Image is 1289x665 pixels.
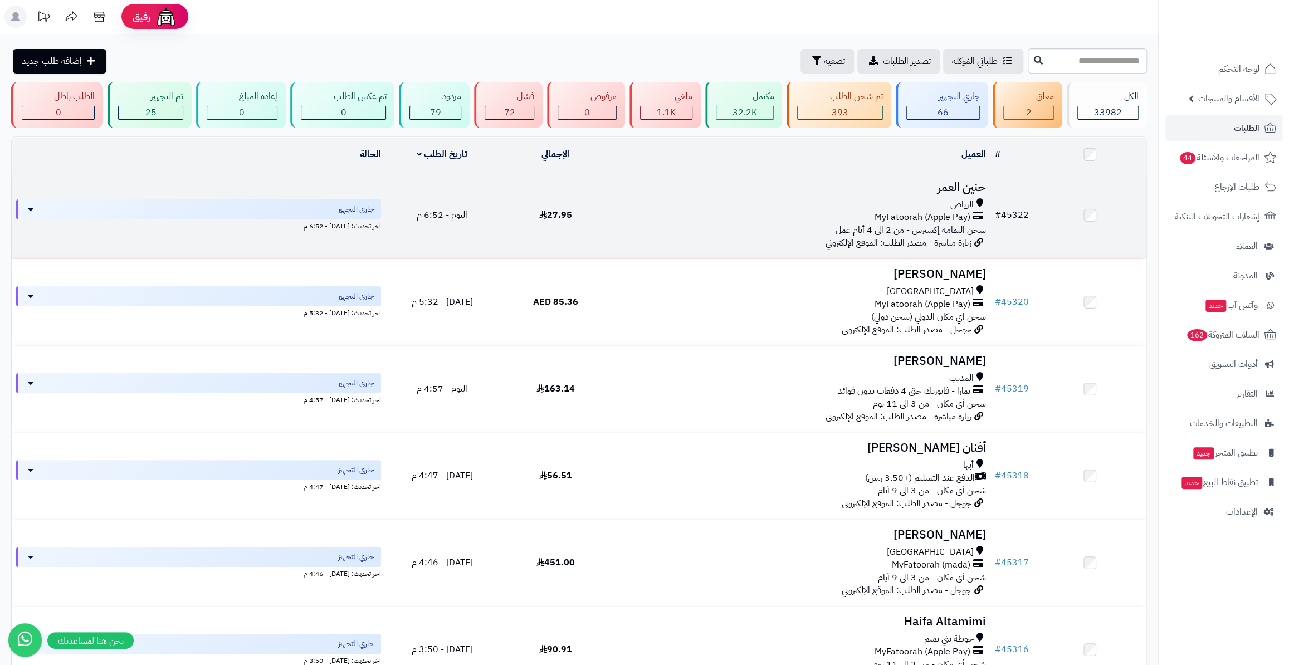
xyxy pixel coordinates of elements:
div: 1118 [641,106,692,119]
span: اليوم - 4:57 م [417,382,467,395]
button: تصفية [800,49,854,74]
a: معلق 2 [990,82,1064,128]
span: المدونة [1233,268,1258,283]
a: الطلبات [1165,115,1282,141]
span: 0 [56,106,61,119]
div: 0 [207,106,277,119]
a: تطبيق نقاط البيعجديد [1165,469,1282,496]
span: الأقسام والمنتجات [1198,91,1259,106]
span: جوجل - مصدر الطلب: الموقع الإلكتروني [841,497,971,510]
div: اخر تحديث: [DATE] - 5:32 م [16,306,381,318]
a: العملاء [1165,233,1282,260]
a: تم التجهيز 25 [105,82,193,128]
h3: [PERSON_NAME] [617,529,985,541]
div: ملغي [640,90,692,103]
a: تحديثات المنصة [30,6,57,31]
span: جوجل - مصدر الطلب: الموقع الإلكتروني [841,584,971,597]
span: جاري التجهيز [338,204,374,215]
a: السلات المتروكة162 [1165,321,1282,348]
a: العميل [961,148,985,161]
span: شحن أي مكان - من 3 الى 11 يوم [872,397,985,410]
a: الحالة [360,148,381,161]
span: MyFatoorah (Apple Pay) [874,298,970,311]
a: مرفوض 0 [545,82,627,128]
span: جديد [1193,447,1214,459]
span: 0 [239,106,245,119]
div: تم عكس الطلب [301,90,386,103]
span: 1.1K [657,106,676,119]
span: MyFatoorah (Apple Pay) [874,211,970,224]
a: أدوات التسويق [1165,351,1282,378]
span: السلات المتروكة [1186,327,1259,343]
span: طلباتي المُوكلة [952,55,998,68]
span: 0 [584,106,590,119]
span: جاري التجهيز [338,291,374,302]
a: وآتس آبجديد [1165,292,1282,319]
span: # [994,382,1000,395]
a: المراجعات والأسئلة44 [1165,144,1282,171]
span: شحن اليمامة إكسبرس - من 2 الى 4 أيام عمل [835,223,985,237]
div: مردود [409,90,461,103]
h3: حنين العمر [617,181,985,194]
span: وآتس آب [1204,297,1258,313]
span: جديد [1181,477,1202,489]
span: المراجعات والأسئلة [1179,150,1259,165]
div: تم شحن الطلب [797,90,882,103]
div: اخر تحديث: [DATE] - 4:57 م [16,393,381,405]
div: 0 [301,106,385,119]
span: 44 [1179,151,1196,165]
a: مردود 79 [397,82,471,128]
span: جاري التجهيز [338,464,374,476]
span: رفيق [133,10,150,23]
a: المدونة [1165,262,1282,289]
span: 163.14 [536,382,575,395]
div: 0 [22,106,94,119]
img: logo-2.png [1213,14,1278,38]
a: تطبيق المتجرجديد [1165,439,1282,466]
span: زيارة مباشرة - مصدر الطلب: الموقع الإلكتروني [825,236,971,250]
a: إضافة طلب جديد [13,49,106,74]
span: # [994,469,1000,482]
h3: أفنان [PERSON_NAME] [617,442,985,454]
a: لوحة التحكم [1165,56,1282,82]
a: #45316 [994,643,1028,656]
div: 72 [485,106,534,119]
span: جديد [1205,300,1226,312]
span: جاري التجهيز [338,638,374,649]
span: 33982 [1094,106,1122,119]
a: الطلب باطل 0 [9,82,105,128]
span: 72 [504,106,515,119]
div: 66 [907,106,979,119]
span: جوجل - مصدر الطلب: الموقع الإلكتروني [841,323,971,336]
span: 79 [430,106,441,119]
span: [DATE] - 4:46 م [411,556,472,569]
span: 90.91 [539,643,572,656]
span: [GEOGRAPHIC_DATA] [886,546,973,559]
a: تاريخ الطلب [417,148,467,161]
div: 0 [558,106,616,119]
a: مكتمل 32.2K [703,82,784,128]
span: جاري التجهيز [338,378,374,389]
div: مرفوض [558,90,616,103]
span: التقارير [1237,386,1258,402]
span: الطلبات [1234,120,1259,136]
span: زيارة مباشرة - مصدر الطلب: الموقع الإلكتروني [825,410,971,423]
a: إشعارات التحويلات البنكية [1165,203,1282,230]
span: لوحة التحكم [1218,61,1259,77]
span: أدوات التسويق [1209,356,1258,372]
div: 32227 [716,106,773,119]
a: طلبات الإرجاع [1165,174,1282,201]
span: شحن أي مكان - من 3 الى 9 أيام [877,484,985,497]
span: المذنب [949,372,973,385]
div: اخر تحديث: [DATE] - 4:47 م [16,480,381,492]
span: 2 [1026,106,1031,119]
div: 393 [798,106,882,119]
span: التطبيقات والخدمات [1190,415,1258,431]
span: 32.2K [733,106,757,119]
span: إشعارات التحويلات البنكية [1175,209,1259,224]
span: 56.51 [539,469,572,482]
a: التطبيقات والخدمات [1165,410,1282,437]
span: 0 [341,106,346,119]
h3: Haifa Altamimi [617,615,985,628]
div: اخر تحديث: [DATE] - 6:52 م [16,219,381,231]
